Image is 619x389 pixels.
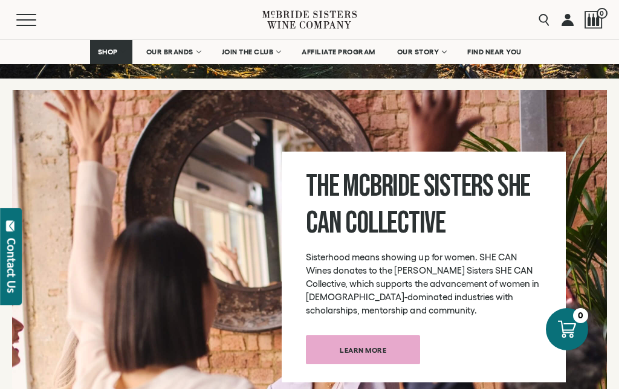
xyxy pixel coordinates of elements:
[294,40,383,64] a: AFFILIATE PROGRAM
[222,48,274,56] span: JOIN THE CLUB
[16,14,60,26] button: Mobile Menu Trigger
[306,251,542,317] p: Sisterhood means showing up for women. SHE CAN Wines donates to the [PERSON_NAME] Sisters SHE CAN...
[306,205,341,242] span: CAN
[597,8,608,19] span: 0
[138,40,208,64] a: OUR BRANDS
[467,48,522,56] span: FIND NEAR YOU
[497,169,530,205] span: SHE
[389,40,454,64] a: OUR STORY
[306,169,339,205] span: The
[98,48,118,56] span: SHOP
[146,48,193,56] span: OUR BRANDS
[306,335,420,364] a: Learn more
[302,48,375,56] span: AFFILIATE PROGRAM
[345,205,446,242] span: Collective
[214,40,288,64] a: JOIN THE CLUB
[397,48,439,56] span: OUR STORY
[5,238,18,293] div: Contact Us
[573,308,588,323] div: 0
[424,169,494,205] span: Sisters
[459,40,530,64] a: FIND NEAR YOU
[343,169,420,205] span: McBride
[90,40,132,64] a: SHOP
[319,338,407,362] span: Learn more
